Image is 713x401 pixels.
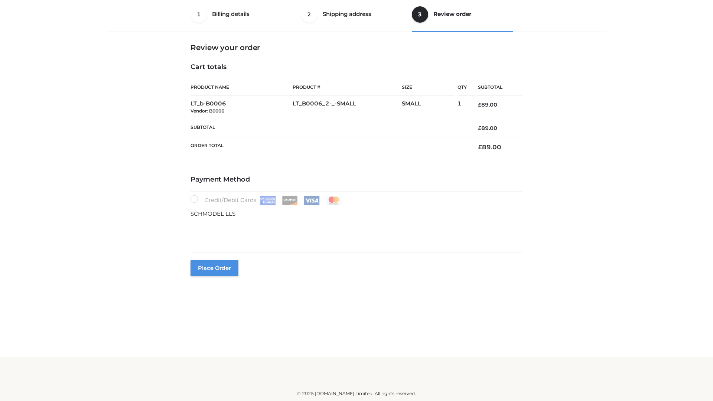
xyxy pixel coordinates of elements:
[458,96,467,119] td: 1
[191,176,522,184] h4: Payment Method
[478,125,497,131] bdi: 89.00
[304,196,320,205] img: Visa
[110,390,603,397] div: © 2025 [DOMAIN_NAME] Limited. All rights reserved.
[191,260,238,276] button: Place order
[191,209,522,219] p: SCHMODEL LLS
[478,101,481,108] span: £
[191,108,224,114] small: Vendor: B0006
[282,196,298,205] img: Discover
[402,96,458,119] td: SMALL
[191,79,293,96] th: Product Name
[293,79,402,96] th: Product #
[402,79,454,96] th: Size
[189,217,521,244] iframe: Secure payment input frame
[478,101,497,108] bdi: 89.00
[191,119,467,137] th: Subtotal
[191,96,293,119] td: LT_b-B0006
[260,196,276,205] img: Amex
[293,96,402,119] td: LT_B0006_2-_-SMALL
[458,79,467,96] th: Qty
[191,43,522,52] h3: Review your order
[191,63,522,71] h4: Cart totals
[467,79,522,96] th: Subtotal
[478,143,482,151] span: £
[478,125,481,131] span: £
[478,143,501,151] bdi: 89.00
[326,196,342,205] img: Mastercard
[191,195,342,205] label: Credit/Debit Cards
[191,137,467,157] th: Order Total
